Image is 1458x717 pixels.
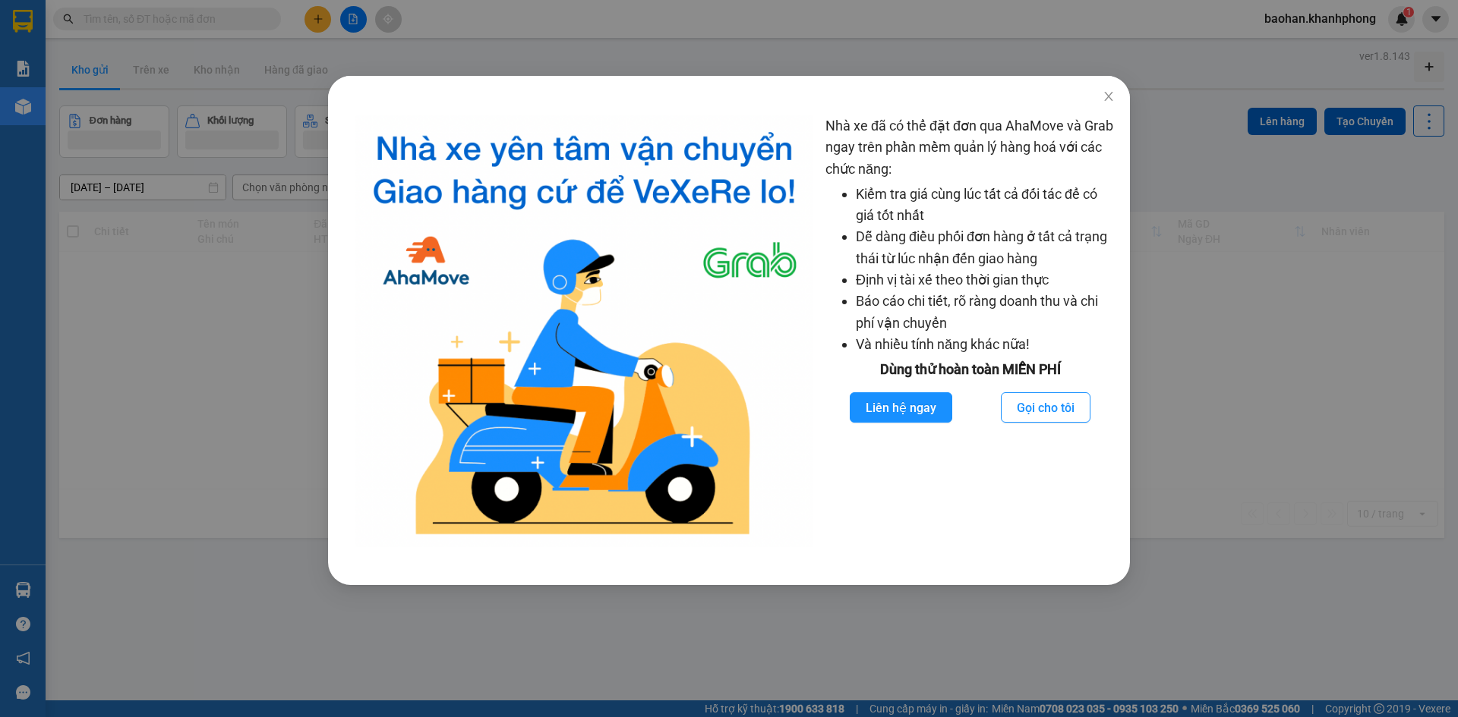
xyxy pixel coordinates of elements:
[1087,76,1130,118] button: Close
[1017,398,1075,417] span: Gọi cho tôi
[1001,392,1090,423] button: Gọi cho tôi
[856,184,1115,227] li: Kiểm tra giá cùng lúc tất cả đối tác để có giá tốt nhất
[825,115,1115,547] div: Nhà xe đã có thể đặt đơn qua AhaMove và Grab ngay trên phần mềm quản lý hàng hoá với các chức năng:
[856,334,1115,355] li: Và nhiều tính năng khác nữa!
[856,226,1115,269] li: Dễ dàng điều phối đơn hàng ở tất cả trạng thái từ lúc nhận đến giao hàng
[856,269,1115,291] li: Định vị tài xế theo thời gian thực
[1103,90,1115,102] span: close
[355,115,813,547] img: logo
[850,392,952,423] button: Liên hệ ngay
[866,398,936,417] span: Liên hệ ngay
[825,359,1115,380] div: Dùng thử hoàn toàn MIỄN PHÍ
[856,291,1115,334] li: Báo cáo chi tiết, rõ ràng doanh thu và chi phí vận chuyển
